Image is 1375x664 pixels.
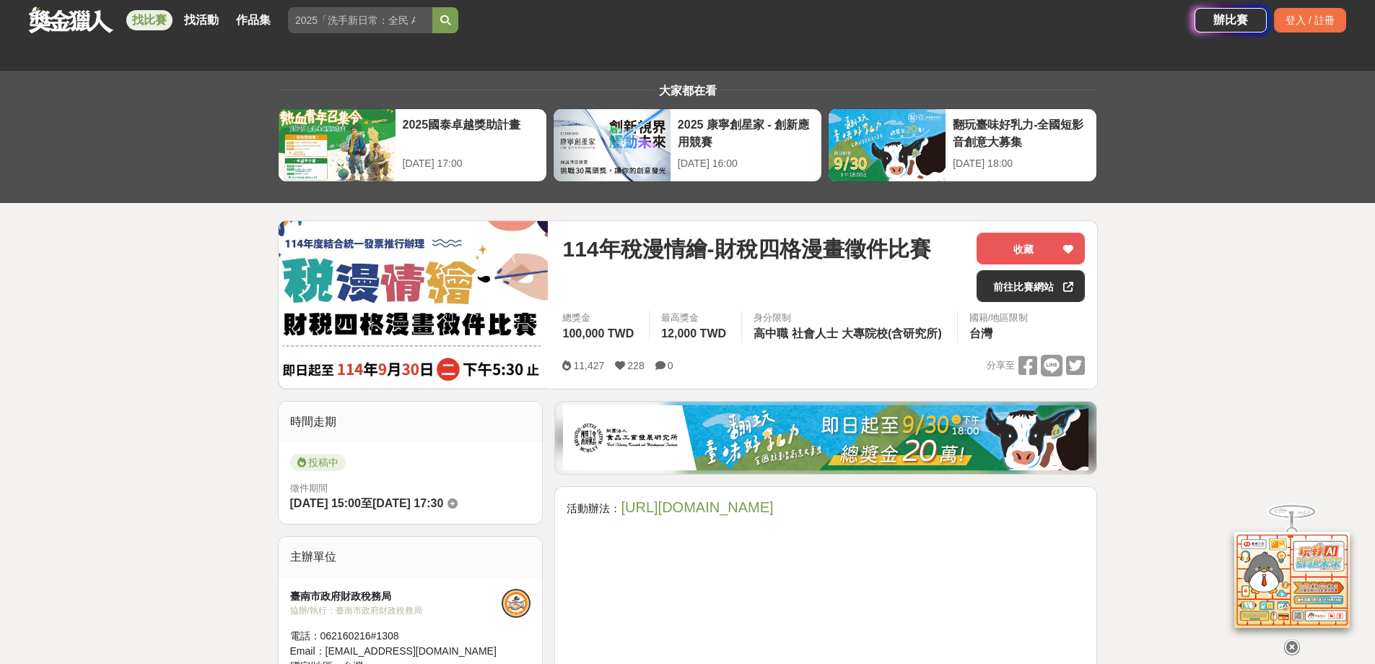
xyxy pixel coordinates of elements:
a: 前往比賽網站 [977,270,1085,302]
div: [DATE] 17:00 [403,156,539,171]
span: 12,000 TWD [661,327,726,340]
div: [DATE] 16:00 [678,156,814,171]
button: 收藏 [977,233,1085,264]
span: [DATE] 17:30 [372,497,443,509]
a: 翻玩臺味好乳力-全國短影音創意大募集[DATE] 18:00 [828,108,1097,182]
span: 228 [627,360,644,371]
a: 找比賽 [126,10,173,30]
input: 2025「洗手新日常：全民 ALL IN」洗手歌全台徵選 [288,7,432,33]
div: Email： [EMAIL_ADDRESS][DOMAIN_NAME] [290,644,502,659]
img: Cover Image [279,221,549,388]
div: 翻玩臺味好乳力-全國短影音創意大募集 [953,116,1089,149]
span: 大家都在看 [655,85,720,97]
a: 2025 康寧創星家 - 創新應用競賽[DATE] 16:00 [553,108,822,182]
div: 臺南市政府財政稅務局 [290,589,502,604]
span: 11,427 [573,360,604,371]
a: 辦比賽 [1195,8,1267,33]
img: d2146d9a-e6f6-4337-9592-8cefde37ba6b.png [1234,524,1350,620]
span: 最高獎金 [661,311,730,325]
div: [DATE] 18:00 [953,156,1089,171]
span: [DATE] 15:00 [290,497,361,509]
a: [URL][DOMAIN_NAME] [621,499,773,515]
span: 總獎金 [562,311,637,325]
span: 114年稅漫情繪-財稅四格漫畫徵件比賽 [562,233,930,265]
div: 登入 / 註冊 [1274,8,1346,33]
span: 徵件期間 [290,483,328,493]
a: 2025國泰卓越獎助計畫[DATE] 17:00 [278,108,547,182]
div: 2025 康寧創星家 - 創新應用競賽 [678,116,814,149]
a: 作品集 [230,10,276,30]
div: 身分限制 [754,311,946,325]
div: 2025國泰卓越獎助計畫 [403,116,539,149]
span: 台灣 [969,327,992,340]
div: 電話： 062160216#1308 [290,629,502,644]
span: 活動辦法： [567,503,621,514]
span: 分享至 [987,355,1015,376]
img: 1c81a89c-c1b3-4fd6-9c6e-7d29d79abef5.jpg [563,405,1088,470]
span: 100,000 TWD [562,327,634,340]
span: 投稿中 [290,454,346,471]
span: 高中職 [754,327,788,340]
div: 國籍/地區限制 [969,311,1029,325]
div: 協辦/執行： 臺南市政府財政稅務局 [290,604,502,617]
span: 社會人士 [792,327,838,340]
span: 大專院校(含研究所) [842,327,942,340]
span: 至 [361,497,372,509]
span: 0 [668,360,673,371]
div: 主辦單位 [279,537,543,577]
div: 時間走期 [279,402,543,442]
a: 找活動 [178,10,224,30]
